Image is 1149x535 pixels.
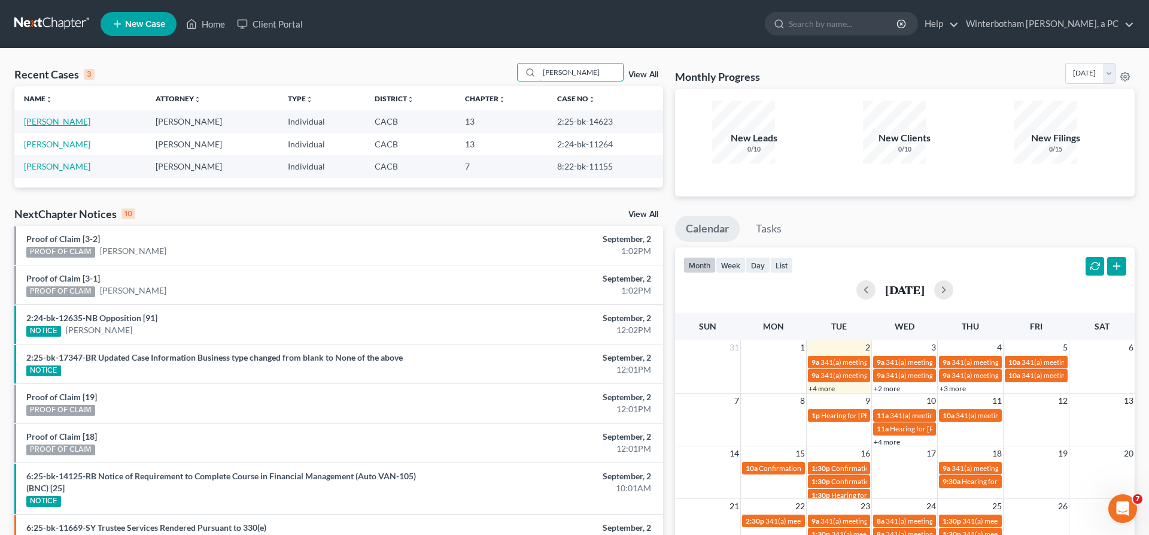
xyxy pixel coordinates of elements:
span: 11a [877,411,889,420]
span: Hearing for [PERSON_NAME] and [PERSON_NAME] [831,491,995,500]
input: Search by name... [539,64,623,81]
a: +3 more [940,384,966,393]
a: Typeunfold_more [288,94,313,103]
span: 9a [877,358,884,367]
span: 18 [991,446,1003,461]
div: PROOF OF CLAIM [26,445,95,455]
span: 26 [1057,499,1069,513]
span: Hearing for [PERSON_NAME] and [PERSON_NAME] [962,477,1126,486]
td: 13 [455,110,548,132]
a: 6:25-bk-14125-RB Notice of Requirement to Complete Course in Financial Management (Auto VAN-105) ... [26,471,416,493]
div: 10:01AM [451,482,651,494]
span: 4 [996,340,1003,355]
span: Wed [895,321,914,331]
span: 10a [1008,358,1020,367]
span: 341(a) meeting for [PERSON_NAME] and [PERSON_NAME] [890,411,1076,420]
a: Proof of Claim [18] [26,431,97,442]
span: 9a [943,464,950,473]
span: Mon [763,321,784,331]
span: 11a [877,424,889,433]
div: September, 2 [451,470,651,482]
div: PROOF OF CLAIM [26,247,95,258]
i: unfold_more [306,96,313,103]
span: Confirmation hearing for [PERSON_NAME] [759,464,895,473]
span: 31 [728,340,740,355]
div: NextChapter Notices [14,207,135,221]
a: 6:25-bk-11669-SY Trustee Services Rendered Pursuant to 330(e) [26,522,266,533]
div: New Leads [712,131,796,145]
h2: [DATE] [885,283,925,296]
a: Help [919,13,959,35]
span: 9a [811,371,819,380]
i: unfold_more [194,96,201,103]
a: 2:24-bk-12635-NB Opposition [91] [26,313,157,323]
div: 12:01PM [451,443,651,455]
td: [PERSON_NAME] [146,155,278,177]
td: 7 [455,155,548,177]
a: [PERSON_NAME] [100,245,166,257]
div: NOTICE [26,365,61,376]
span: 9a [943,358,950,367]
i: unfold_more [588,96,595,103]
td: Individual [278,155,365,177]
span: Thu [962,321,979,331]
span: 24 [925,499,937,513]
h3: Monthly Progress [675,69,760,84]
i: unfold_more [407,96,414,103]
a: +4 more [808,384,835,393]
span: 341(a) meeting for [PERSON_NAME] [886,358,1001,367]
div: 12:01PM [451,403,651,415]
span: 19 [1057,446,1069,461]
button: day [746,257,770,273]
span: 16 [859,446,871,461]
a: Home [180,13,231,35]
span: 9a [811,516,819,525]
td: CACB [365,155,455,177]
a: +2 more [874,384,900,393]
div: September, 2 [451,522,651,534]
span: 7 [733,394,740,408]
span: 12 [1057,394,1069,408]
span: Fri [1030,321,1042,331]
span: 341(a) meeting for [PERSON_NAME] [952,371,1067,380]
span: 17 [925,446,937,461]
td: 13 [455,133,548,155]
button: list [770,257,793,273]
span: 11 [991,394,1003,408]
td: 8:22-bk-11155 [548,155,663,177]
span: 21 [728,499,740,513]
span: 1p [811,411,820,420]
a: +4 more [874,437,900,446]
a: [PERSON_NAME] [24,161,90,171]
a: [PERSON_NAME] [24,139,90,149]
span: 8a [877,516,884,525]
div: September, 2 [451,233,651,245]
span: 15 [794,446,806,461]
a: [PERSON_NAME] [24,116,90,126]
div: New Filings [1014,131,1098,145]
span: 10a [1008,371,1020,380]
i: unfold_more [498,96,506,103]
div: 12:01PM [451,364,651,376]
span: 13 [1123,394,1135,408]
span: 1:30p [943,516,961,525]
span: Hearing for [PERSON_NAME] [890,424,983,433]
span: 9a [811,358,819,367]
td: [PERSON_NAME] [146,133,278,155]
span: 2 [864,340,871,355]
a: Calendar [675,216,740,242]
span: Tue [831,321,847,331]
div: 1:02PM [451,245,651,257]
span: 341(a) meeting for [PERSON_NAME] [962,516,1078,525]
div: September, 2 [451,273,651,285]
span: 10a [746,464,758,473]
div: 0/10 [712,145,796,154]
iframe: Intercom live chat [1108,494,1137,523]
span: 8 [799,394,806,408]
span: 1:30p [811,491,830,500]
span: Confirmation hearing for [PERSON_NAME] and [PERSON_NAME] [PERSON_NAME] [831,464,1095,473]
div: NOTICE [26,326,61,337]
span: 2:30p [746,516,764,525]
span: 1:30p [811,464,830,473]
div: September, 2 [451,391,651,403]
